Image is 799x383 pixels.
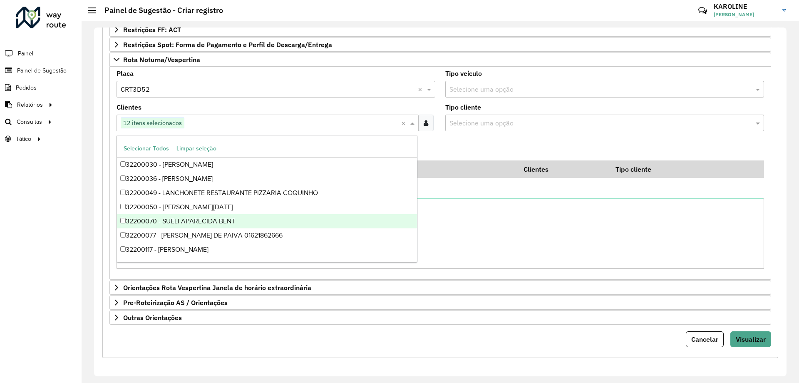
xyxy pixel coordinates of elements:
button: Visualizar [730,331,771,347]
span: Clear all [401,118,408,128]
span: Tático [16,135,31,143]
label: Placa [117,68,134,78]
div: 32200070 - SUELI APARECIDA BENT [117,214,417,228]
div: Rota Noturna/Vespertina [109,67,771,280]
button: Limpar seleção [173,142,220,155]
a: Restrições FF: ACT [109,23,771,37]
label: Tipo veículo [445,68,482,78]
span: Painel [18,49,33,58]
span: 12 itens selecionados [121,118,184,128]
div: 32200117 - [PERSON_NAME] [117,243,417,257]
span: [PERSON_NAME] [714,11,776,18]
span: Outras Orientações [123,314,182,321]
span: Painel de Sugestão [17,66,67,75]
a: Orientações Rota Vespertina Janela de horário extraordinária [109,280,771,295]
label: Tipo cliente [445,102,481,112]
div: 32200030 - [PERSON_NAME] [117,158,417,172]
span: Cancelar [691,335,718,343]
a: Outras Orientações [109,310,771,325]
span: Clear all [418,84,425,94]
button: Selecionar Todos [120,142,173,155]
th: Tipo cliente [610,160,729,178]
button: Cancelar [686,331,724,347]
span: Restrições FF: ACT [123,26,181,33]
div: 32200077 - [PERSON_NAME] DE PAIVA 01621862666 [117,228,417,243]
span: Rota Noturna/Vespertina [123,56,200,63]
div: 32200050 - [PERSON_NAME][DATE] [117,200,417,214]
div: 32200049 - LANCHONETE RESTAURANTE PIZZARIA COQUINHO [117,186,417,200]
span: Relatórios [17,100,43,109]
div: 32200134 - MATEUS ATAIDE DE SOUZA08576879646 [117,257,417,271]
a: Restrições Spot: Forma de Pagamento e Perfil de Descarga/Entrega [109,38,771,52]
ng-dropdown-panel: Options list [117,135,417,263]
h2: Painel de Sugestão - Criar registro [96,6,223,15]
th: Clientes [518,160,610,178]
span: Restrições Spot: Forma de Pagamento e Perfil de Descarga/Entrega [123,41,332,48]
label: Clientes [117,102,141,112]
h3: KAROLINE [714,3,776,10]
span: Consultas [17,118,42,126]
a: Rota Noturna/Vespertina [109,53,771,67]
a: Pre-Roteirização AS / Orientações [109,295,771,310]
span: Visualizar [736,335,766,343]
a: Contato Rápido [694,2,712,20]
div: 32200036 - [PERSON_NAME] [117,172,417,186]
span: Pedidos [16,83,37,92]
span: Orientações Rota Vespertina Janela de horário extraordinária [123,284,311,291]
span: Pre-Roteirização AS / Orientações [123,299,228,306]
